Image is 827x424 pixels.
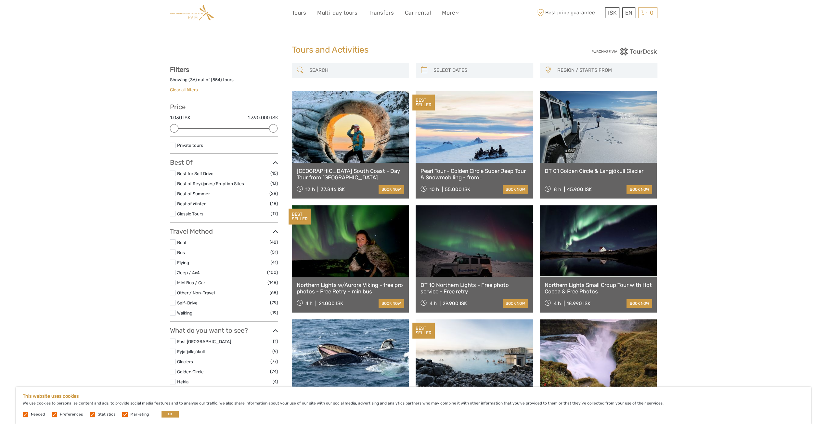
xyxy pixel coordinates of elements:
[442,8,459,18] a: More
[307,65,406,76] input: SEARCH
[431,65,530,76] input: SELECT DATES
[554,301,561,306] span: 4 h
[297,282,404,295] a: Northern Lights w/Aurora Viking - free pro photos - Free Retry – minibus
[177,240,187,245] a: Boat
[567,301,590,306] div: 18.990 ISK
[177,211,203,216] a: Classic Tours
[170,5,214,21] img: Guldsmeden Eyja
[430,301,437,306] span: 4 h
[430,186,439,192] span: 10 h
[503,185,528,194] a: book now
[545,282,652,295] a: Northern Lights Small Group Tour with Hot Cocoa & Free Photos
[627,299,652,308] a: book now
[267,269,278,276] span: (100)
[177,300,198,305] a: Self-Drive
[270,180,278,187] span: (13)
[9,11,73,17] p: We're away right now. Please check back later!
[267,279,278,286] span: (148)
[273,378,278,385] span: (4)
[412,323,435,339] div: BEST SELLER
[177,290,215,295] a: Other / Non-Travel
[545,168,652,174] a: DT 01 Golden Circle & Langjökull Glacier
[649,9,654,16] span: 0
[248,114,278,121] label: 1.390.000 ISK
[443,301,467,306] div: 29.900 ISK
[177,349,205,354] a: Eyjafjallajökull
[270,238,278,246] span: (48)
[272,348,278,355] span: (9)
[170,327,278,334] h3: What do you want to see?
[622,7,635,18] div: EN
[177,260,189,265] a: Flying
[297,168,404,181] a: [GEOGRAPHIC_DATA] South Coast - Day Tour from [GEOGRAPHIC_DATA]
[177,359,193,364] a: Glaciers
[379,185,404,194] a: book now
[270,299,278,306] span: (79)
[213,77,220,83] label: 554
[269,190,278,197] span: (28)
[170,159,278,166] h3: Best Of
[162,411,179,418] button: OK
[177,339,231,344] a: East [GEOGRAPHIC_DATA]
[177,280,205,285] a: Mini Bus / Car
[177,369,204,374] a: Golden Circle
[23,393,804,399] h5: This website uses cookies
[368,8,394,18] a: Transfers
[177,270,200,275] a: Jeep / 4x4
[379,299,404,308] a: book now
[177,171,213,176] a: Best for Self Drive
[292,45,536,55] h1: Tours and Activities
[177,143,203,148] a: Private tours
[305,186,315,192] span: 12 h
[75,10,83,18] button: Open LiveChat chat widget
[270,358,278,365] span: (77)
[591,47,657,56] img: PurchaseViaTourDesk.png
[305,301,313,306] span: 4 h
[317,8,357,18] a: Multi-day tours
[289,209,311,225] div: BEST SELLER
[270,309,278,316] span: (19)
[554,186,561,192] span: 8 h
[177,379,188,384] a: Hekla
[130,412,149,417] label: Marketing
[170,103,278,111] h3: Price
[318,301,343,306] div: 21.000 ISK
[536,7,603,18] span: Best price guarantee
[177,191,210,196] a: Best of Summer
[270,289,278,296] span: (68)
[190,77,195,83] label: 36
[270,368,278,375] span: (74)
[412,95,435,111] div: BEST SELLER
[170,77,278,87] div: Showing ( ) out of ( ) tours
[627,185,652,194] a: book now
[503,299,528,308] a: book now
[271,259,278,266] span: (41)
[170,114,190,121] label: 1.030 ISK
[16,387,811,424] div: We use cookies to personalise content and ads, to provide social media features and to analyse ou...
[273,338,278,345] span: (1)
[98,412,115,417] label: Statistics
[170,227,278,235] h3: Travel Method
[170,66,189,73] strong: Filters
[567,186,592,192] div: 45.900 ISK
[31,412,45,417] label: Needed
[270,200,278,207] span: (18)
[177,310,192,315] a: Walking
[270,249,278,256] span: (51)
[405,8,431,18] a: Car rental
[554,65,654,76] button: REGION / STARTS FROM
[292,8,306,18] a: Tours
[445,186,470,192] div: 55.000 ISK
[420,282,528,295] a: DT 10 Northern Lights - Free photo service - Free retry
[271,210,278,217] span: (17)
[270,170,278,177] span: (15)
[608,9,616,16] span: ISK
[177,201,206,206] a: Best of Winter
[320,186,344,192] div: 37.846 ISK
[60,412,83,417] label: Preferences
[177,250,185,255] a: Bus
[420,168,528,181] a: Pearl Tour - Golden Circle Super Jeep Tour & Snowmobiling - from [GEOGRAPHIC_DATA]
[177,181,244,186] a: Best of Reykjanes/Eruption Sites
[170,87,198,92] a: Clear all filters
